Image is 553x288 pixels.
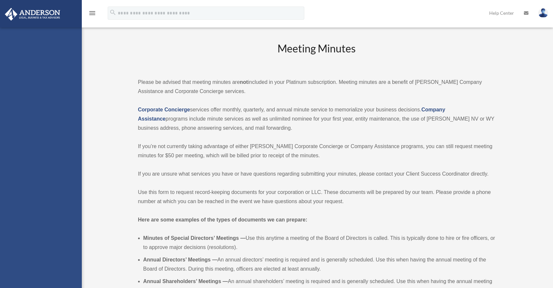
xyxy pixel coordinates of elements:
[3,8,62,21] img: Anderson Advisors Platinum Portal
[143,278,228,284] b: Annual Shareholders’ Meetings —
[138,107,445,122] a: Company Assistance
[138,107,190,112] a: Corporate Concierge
[109,9,116,16] i: search
[138,41,495,68] h2: Meeting Minutes
[143,255,495,274] li: An annual directors’ meeting is required and is generally scheduled. Use this when having the ann...
[88,9,96,17] i: menu
[143,257,218,262] b: Annual Directors’ Meetings —
[138,142,495,160] p: If you’re not currently taking advantage of either [PERSON_NAME] Corporate Concierge or Company A...
[143,235,246,241] b: Minutes of Special Directors’ Meetings —
[138,78,495,96] p: Please be advised that meeting minutes are included in your Platinum subscription. Meeting minute...
[240,79,248,85] strong: not
[138,169,495,179] p: If you are unsure what services you have or have questions regarding submitting your minutes, ple...
[538,8,548,18] img: User Pic
[209,244,234,250] em: resolutions
[143,234,495,252] li: Use this anytime a meeting of the Board of Directors is called. This is typically done to hire or...
[138,188,495,206] p: Use this form to request record-keeping documents for your corporation or LLC. These documents wi...
[88,11,96,17] a: menu
[138,217,308,222] strong: Here are some examples of the types of documents we can prepare:
[138,105,495,133] p: services offer monthly, quarterly, and annual minute service to memorialize your business decisio...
